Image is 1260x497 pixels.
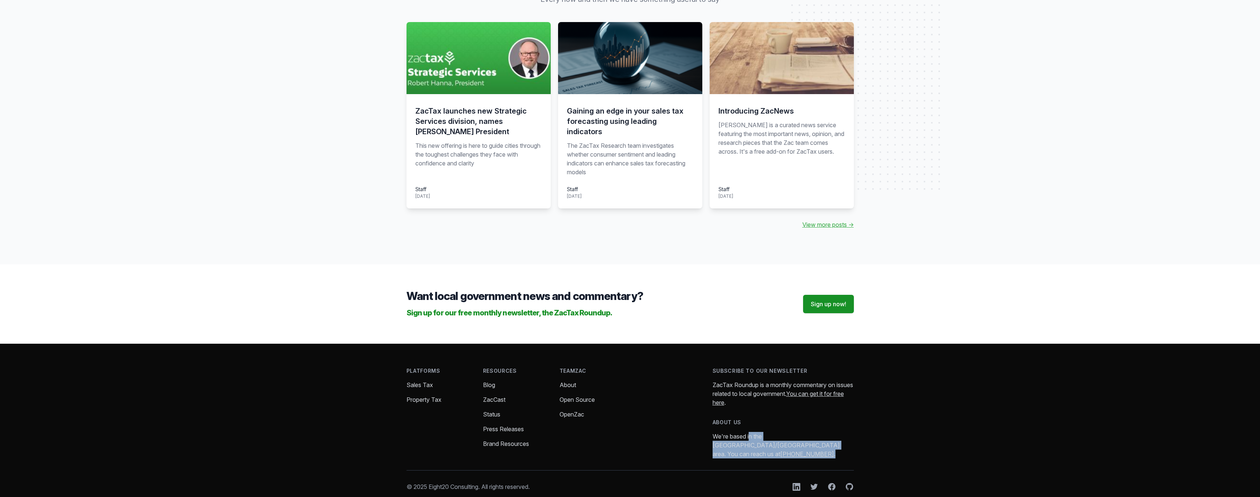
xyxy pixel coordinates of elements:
div: Staff [415,185,430,193]
a: Sales Tax [407,381,433,389]
a: OpenZac [560,411,584,418]
img: zac-news.jpg [710,22,854,94]
p: ZacTax Roundup is a monthly commentary on issues related to local government. . [713,380,854,407]
div: Staff [567,185,582,193]
a: Introducing ZacNews [PERSON_NAME] is a curated news service featuring the most important news, op... [710,22,854,208]
h4: Resources [483,367,548,375]
a: About [560,381,576,389]
h3: ZacTax launches new Strategic Services division, names [PERSON_NAME] President [415,106,542,137]
a: View more posts → [802,220,854,229]
a: Property Tax [407,396,441,403]
a: ZacCast [483,396,505,403]
a: Brand Resources [483,440,529,447]
h3: Introducing ZacNews [718,106,845,116]
time: [DATE] [567,193,582,199]
h4: About us [713,419,854,426]
time: [DATE] [415,193,430,199]
a: Blog [483,381,495,389]
img: hanna-strategic-services.jpg [407,22,551,94]
a: Open Source [560,396,595,403]
time: [DATE] [718,193,733,199]
p: [PERSON_NAME] is a curated news service featuring the most important news, opinion, and research ... [718,121,845,176]
a: [PHONE_NUMBER] [780,450,834,458]
h3: Gaining an edge in your sales tax forecasting using leading indicators [567,106,693,137]
a: Sign up now! [803,295,854,313]
img: consumer-confidence-leading-indicators-retail-sales-tax.png [558,22,702,94]
p: We're based in the [GEOGRAPHIC_DATA]/[GEOGRAPHIC_DATA] area. You can reach us at . [713,432,854,458]
p: The ZacTax Research team investigates whether consumer sentiment and leading indicators can enhan... [567,141,693,176]
p: This new offering is here to guide cities through the toughest challenges they face with confiden... [415,141,542,176]
span: Sign up for our free monthly newsletter, the ZacTax Roundup. [407,308,613,317]
h4: Platforms [407,367,471,375]
a: ZacTax launches new Strategic Services division, names [PERSON_NAME] President This new offering ... [407,22,551,208]
a: Press Releases [483,425,524,433]
p: © 2025 Eight20 Consulting. All rights reserved. [407,482,530,491]
a: Gaining an edge in your sales tax forecasting using leading indicators The ZacTax Research team i... [558,22,702,208]
a: Status [483,411,500,418]
span: Want local government news and commentary? [407,289,643,303]
div: Staff [718,185,733,193]
h4: Subscribe to our newsletter [713,367,854,375]
h4: TeamZac [560,367,624,375]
